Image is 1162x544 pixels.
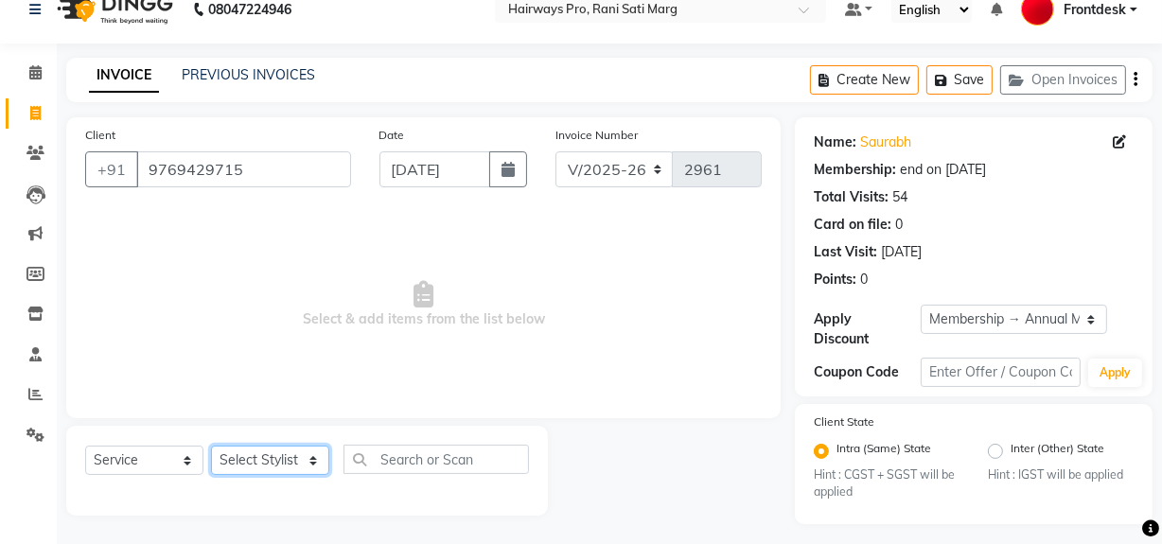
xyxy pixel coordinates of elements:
button: Open Invoices [1000,65,1126,95]
input: Search by Name/Mobile/Email/Code [136,151,351,187]
div: Points: [814,270,856,290]
div: 0 [895,215,903,235]
div: 0 [860,270,868,290]
div: Membership: [814,160,896,180]
button: Apply [1088,359,1142,387]
label: Intra (Same) State [836,440,931,463]
label: Invoice Number [555,127,638,144]
button: Save [926,65,993,95]
small: Hint : IGST will be applied [988,466,1134,483]
input: Search or Scan [343,445,529,474]
div: Name: [814,132,856,152]
small: Hint : CGST + SGST will be applied [814,466,960,501]
label: Date [379,127,405,144]
div: Apply Discount [814,309,921,349]
span: Select & add items from the list below [85,210,762,399]
div: [DATE] [881,242,922,262]
label: Client State [814,413,874,430]
div: end on [DATE] [900,160,986,180]
div: Card on file: [814,215,891,235]
button: Create New [810,65,919,95]
label: Inter (Other) State [1011,440,1104,463]
a: INVOICE [89,59,159,93]
label: Client [85,127,115,144]
div: Last Visit: [814,242,877,262]
div: Coupon Code [814,362,921,382]
input: Enter Offer / Coupon Code [921,358,1081,387]
div: 54 [892,187,907,207]
a: PREVIOUS INVOICES [182,66,315,83]
a: Saurabh [860,132,911,152]
div: Total Visits: [814,187,889,207]
button: +91 [85,151,138,187]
